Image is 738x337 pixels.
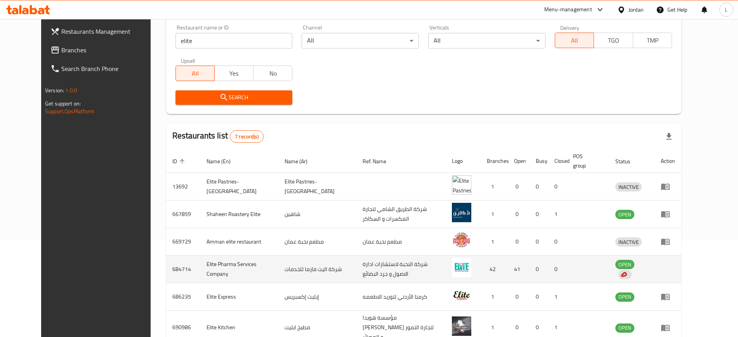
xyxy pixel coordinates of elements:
[725,5,728,14] span: L
[200,200,278,228] td: Shaheen Roastery Elite
[45,85,64,95] span: Version:
[166,200,200,228] td: 667859
[166,283,200,311] td: 686235
[65,85,77,95] span: 1.0.0
[207,157,241,166] span: Name (En)
[615,210,634,219] div: OPEN
[200,228,278,256] td: Amman elite restaurant
[452,203,471,222] img: Shaheen Roastery Elite
[175,90,293,105] button: Search
[214,66,254,81] button: Yes
[200,173,278,200] td: Elite Pastries- [GEOGRAPHIC_DATA]
[661,323,675,332] div: Menu
[278,228,356,256] td: مطعم نخبة عمان
[615,183,642,192] span: INACTIVE
[446,149,481,173] th: Logo
[257,68,289,79] span: No
[278,256,356,283] td: شركة اليت فارما للخدمات
[508,256,530,283] td: 41
[278,200,356,228] td: شاهين
[166,173,200,200] td: 13692
[285,157,318,166] span: Name (Ar)
[508,228,530,256] td: 0
[530,256,548,283] td: 0
[530,283,548,311] td: 0
[661,292,675,301] div: Menu
[661,182,675,191] div: Menu
[508,283,530,311] td: 0
[655,149,681,173] th: Action
[44,41,164,59] a: Branches
[481,149,508,173] th: Branches
[363,157,396,166] span: Ref. Name
[452,285,471,305] img: Elite Express
[615,238,642,247] span: INACTIVE
[182,93,287,102] span: Search
[615,292,634,302] div: OPEN
[44,22,164,41] a: Restaurants Management
[530,228,548,256] td: 0
[481,200,508,228] td: 1
[166,228,200,256] td: 669729
[356,200,446,228] td: شركة الطريق الشامي لتجارة المكسرات و السكاكر
[302,33,419,48] div: All
[481,228,508,256] td: 1
[615,323,634,332] span: OPEN
[481,283,508,311] td: 1
[629,5,644,14] div: Jordan
[618,270,632,279] div: Indicates that the vendor menu management has been moved to DH Catalog service
[548,149,567,173] th: Closed
[594,33,633,48] button: TGO
[278,173,356,200] td: Elite Pastries- [GEOGRAPHIC_DATA]
[508,149,530,173] th: Open
[45,106,94,116] a: Support.OpsPlatform
[544,5,592,14] div: Menu-management
[530,173,548,200] td: 0
[356,283,446,311] td: كرمنا الأردني لتوريد الاطعمه
[200,283,278,311] td: Elite Express
[200,256,278,283] td: Elite Pharma Services Company
[548,283,567,311] td: 1
[356,228,446,256] td: مطعم نخبة عمان
[555,33,594,48] button: All
[452,175,471,195] img: Elite Pastries- Turkish Village
[530,200,548,228] td: 0
[508,173,530,200] td: 0
[356,256,446,283] td: شركة النخبة لاستشارات ادارة الاصول و جرد البضائع
[560,25,580,30] label: Delivery
[597,35,630,46] span: TGO
[636,35,669,46] span: TMP
[44,59,164,78] a: Search Branch Phone
[175,66,215,81] button: All
[508,200,530,228] td: 0
[615,260,634,269] div: OPEN
[558,35,591,46] span: All
[548,173,567,200] td: 0
[166,256,200,283] td: 684714
[615,260,634,269] span: OPEN
[661,237,675,246] div: Menu
[452,258,471,277] img: Elite Pharma Services Company
[548,256,567,283] td: 0
[45,99,81,109] span: Get support on:
[620,271,627,278] img: delivery hero logo
[61,45,158,55] span: Branches
[175,33,293,48] input: Search for restaurant name or ID..
[661,209,675,219] div: Menu
[428,33,545,48] div: All
[218,68,250,79] span: Yes
[615,157,641,166] span: Status
[278,283,356,311] td: إيليت إكسبريس
[179,68,212,79] span: All
[452,230,471,250] img: Amman elite restaurant
[481,256,508,283] td: 42
[230,133,263,140] span: 7 record(s)
[61,64,158,73] span: Search Branch Phone
[230,130,264,143] div: Total records count
[452,316,471,336] img: Elite Kitchen
[633,33,672,48] button: TMP
[548,200,567,228] td: 1
[481,173,508,200] td: 1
